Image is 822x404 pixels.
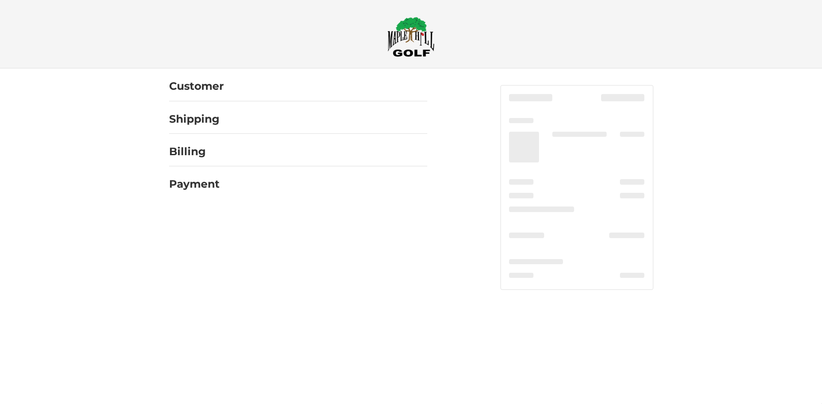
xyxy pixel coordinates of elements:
h2: Payment [169,177,220,191]
h2: Shipping [169,112,220,126]
h2: Billing [169,145,219,158]
h2: Customer [169,80,224,93]
iframe: Gorgias live chat messenger [9,367,102,395]
img: Maple Hill Golf [387,17,435,57]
